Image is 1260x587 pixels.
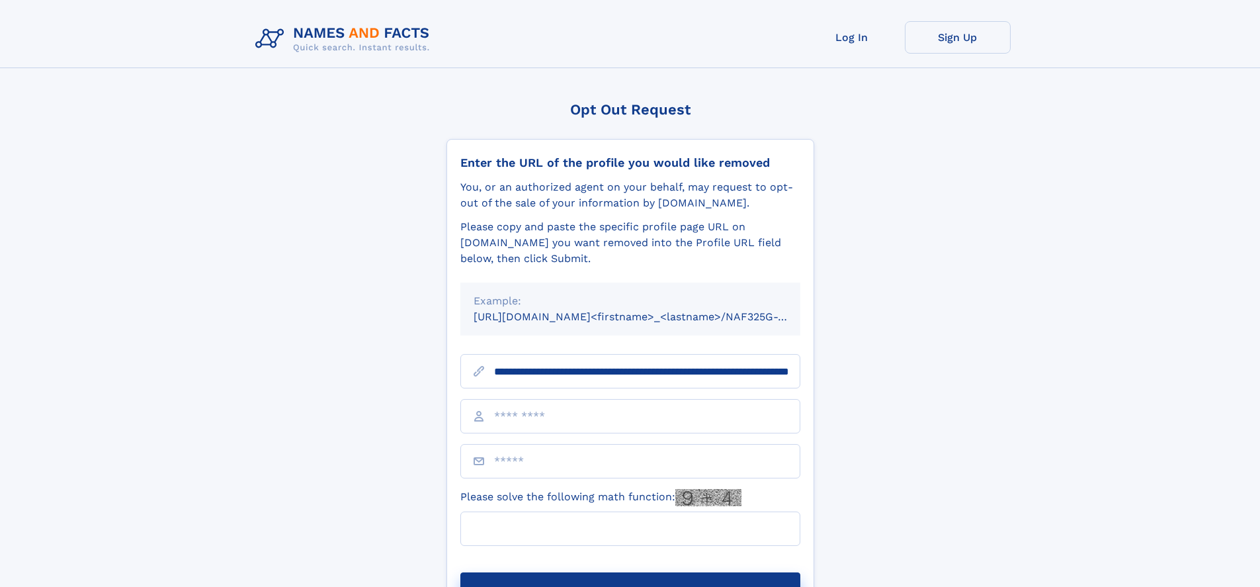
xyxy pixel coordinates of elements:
[250,21,441,57] img: Logo Names and Facts
[474,310,825,323] small: [URL][DOMAIN_NAME]<firstname>_<lastname>/NAF325G-xxxxxxxx
[799,21,905,54] a: Log In
[446,101,814,118] div: Opt Out Request
[460,489,741,506] label: Please solve the following math function:
[460,156,800,170] div: Enter the URL of the profile you would like removed
[460,219,800,267] div: Please copy and paste the specific profile page URL on [DOMAIN_NAME] you want removed into the Pr...
[460,179,800,211] div: You, or an authorized agent on your behalf, may request to opt-out of the sale of your informatio...
[474,293,787,309] div: Example:
[905,21,1011,54] a: Sign Up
